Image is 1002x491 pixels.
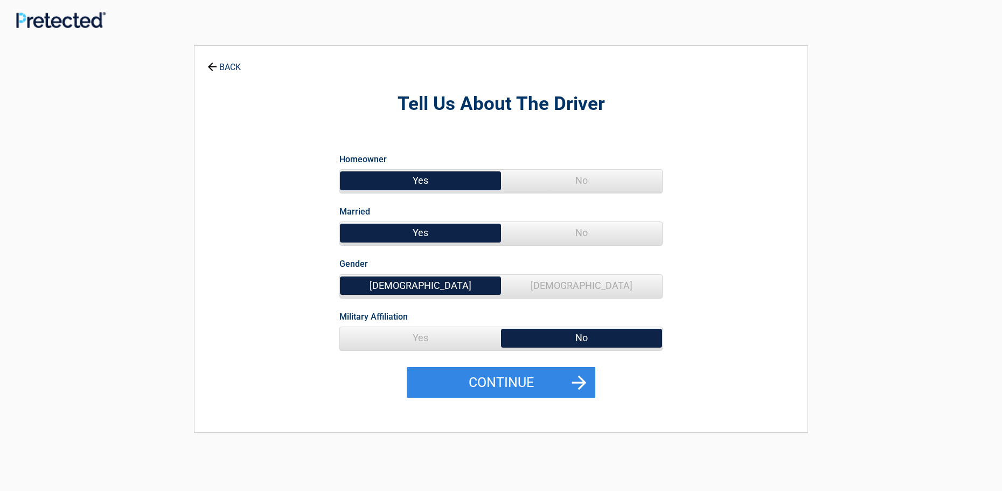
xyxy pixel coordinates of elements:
[205,53,243,72] a: BACK
[340,327,501,349] span: Yes
[339,204,370,219] label: Married
[407,367,595,398] button: Continue
[501,222,662,244] span: No
[254,92,748,117] h2: Tell Us About The Driver
[339,309,408,324] label: Military Affiliation
[339,257,368,271] label: Gender
[16,12,106,28] img: Main Logo
[339,152,387,167] label: Homeowner
[340,275,501,296] span: [DEMOGRAPHIC_DATA]
[501,170,662,191] span: No
[340,222,501,244] span: Yes
[501,275,662,296] span: [DEMOGRAPHIC_DATA]
[501,327,662,349] span: No
[340,170,501,191] span: Yes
